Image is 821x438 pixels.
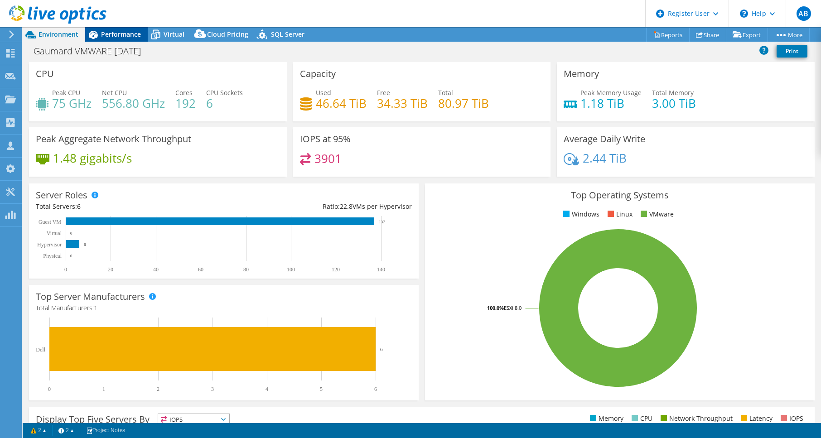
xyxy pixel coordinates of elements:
li: VMware [638,209,674,219]
text: 2 [157,386,159,392]
text: 6 [380,347,383,352]
span: Peak Memory Usage [580,88,642,97]
span: Virtual [164,30,184,39]
text: 1 [102,386,105,392]
a: Project Notes [80,425,131,436]
span: Net CPU [102,88,127,97]
a: 2 [52,425,80,436]
span: IOPS [158,414,229,425]
span: Total [438,88,453,97]
span: Cloud Pricing [207,30,248,39]
span: Environment [39,30,78,39]
li: Linux [605,209,633,219]
span: Cores [175,88,193,97]
a: Export [726,28,768,42]
li: CPU [629,414,652,424]
text: 40 [153,266,159,273]
text: 6 [374,386,377,392]
text: 20 [108,266,113,273]
span: 6 [77,202,81,211]
h4: 46.64 TiB [316,98,367,108]
h3: Peak Aggregate Network Throughput [36,134,191,144]
li: Network Throughput [658,414,733,424]
a: Print [777,45,807,58]
h4: 80.97 TiB [438,98,489,108]
h3: IOPS at 95% [300,134,351,144]
h4: 3.00 TiB [652,98,696,108]
span: 1 [94,303,97,312]
li: Memory [588,414,623,424]
h4: 1.48 gigabits/s [53,153,132,163]
h3: Average Daily Write [564,134,645,144]
text: Guest VM [39,219,61,225]
h3: Capacity [300,69,336,79]
h3: Top Server Manufacturers [36,292,145,302]
a: More [768,28,810,42]
text: 6 [84,242,86,247]
h3: Server Roles [36,190,87,200]
h3: Top Operating Systems [432,190,808,200]
a: Reports [646,28,690,42]
h3: CPU [36,69,54,79]
h4: 3901 [314,154,342,164]
span: CPU Sockets [206,88,243,97]
span: SQL Server [271,30,304,39]
text: Hypervisor [37,241,62,248]
li: Windows [561,209,599,219]
text: 0 [64,266,67,273]
text: Virtual [47,230,62,236]
text: 60 [198,266,203,273]
a: Share [689,28,726,42]
span: Performance [101,30,141,39]
text: 3 [211,386,214,392]
span: Peak CPU [52,88,80,97]
text: 5 [320,386,323,392]
text: 0 [48,386,51,392]
text: Physical [43,253,62,259]
div: Ratio: VMs per Hypervisor [224,202,412,212]
text: 0 [70,231,72,236]
h4: 75 GHz [52,98,92,108]
text: 137 [379,220,385,224]
text: 100 [287,266,295,273]
span: Total Memory [652,88,694,97]
text: 120 [332,266,340,273]
a: 2 [24,425,53,436]
li: Latency [739,414,773,424]
span: AB [797,6,811,21]
h4: 1.18 TiB [580,98,642,108]
tspan: ESXi 8.0 [504,304,522,311]
h4: Total Manufacturers: [36,303,412,313]
h4: 6 [206,98,243,108]
li: IOPS [778,414,803,424]
tspan: 100.0% [487,304,504,311]
h3: Memory [564,69,599,79]
h1: Gaumard VMWARE [DATE] [29,46,155,56]
span: Used [316,88,331,97]
text: 0 [70,254,72,258]
svg: \n [740,10,748,18]
h4: 34.33 TiB [377,98,428,108]
span: 22.8 [340,202,353,211]
text: Dell [36,347,45,353]
text: 80 [243,266,249,273]
h4: 556.80 GHz [102,98,165,108]
span: Free [377,88,390,97]
text: 140 [377,266,385,273]
div: Total Servers: [36,202,224,212]
h4: 192 [175,98,196,108]
h4: 2.44 TiB [583,153,627,163]
text: 4 [266,386,268,392]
